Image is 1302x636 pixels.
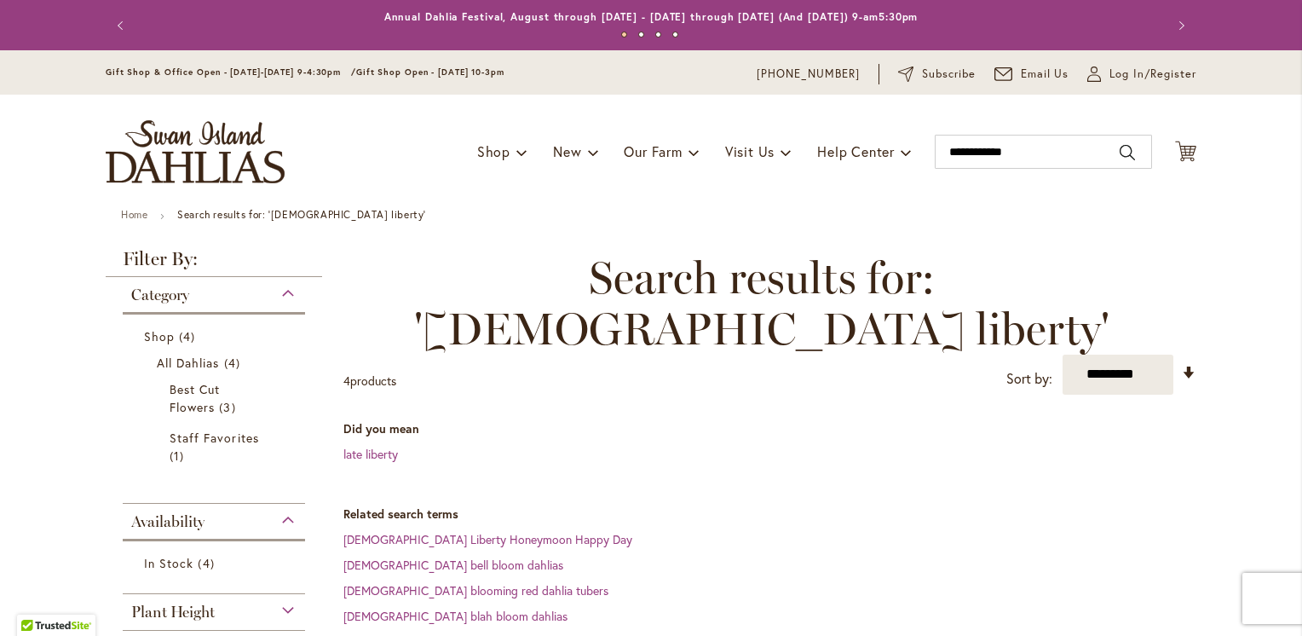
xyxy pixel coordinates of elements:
a: Log In/Register [1087,66,1196,83]
span: 3 [219,398,239,416]
a: Email Us [994,66,1069,83]
button: 3 of 4 [655,32,661,38]
span: Plant Height [131,603,215,622]
a: Home [121,208,147,221]
span: Log In/Register [1109,66,1196,83]
button: 4 of 4 [672,32,678,38]
span: Gift Shop Open - [DATE] 10-3pm [356,66,504,78]
span: 1 [170,447,188,465]
a: [DEMOGRAPHIC_DATA] Liberty Honeymoon Happy Day [343,531,632,547]
a: [DEMOGRAPHIC_DATA] blooming red dahlia tubers [343,582,608,598]
a: [DEMOGRAPHIC_DATA] bell bloom dahlias [343,557,563,573]
button: 2 of 4 [638,32,644,38]
a: Subscribe [898,66,976,83]
a: store logo [106,120,285,183]
span: Visit Us [725,142,775,160]
a: Annual Dahlia Festival, August through [DATE] - [DATE] through [DATE] (And [DATE]) 9-am5:30pm [384,10,919,23]
p: products [343,367,396,395]
dt: Related search terms [343,506,1196,523]
dt: Did you mean [343,420,1196,437]
span: Best Cut Flowers [170,381,220,415]
span: 4 [198,554,218,572]
span: 4 [224,354,245,372]
a: late liberty [343,446,398,462]
a: Shop [144,327,288,345]
span: Email Us [1021,66,1069,83]
span: Gift Shop & Office Open - [DATE]-[DATE] 9-4:30pm / [106,66,356,78]
span: All Dahlias [157,355,220,371]
button: Previous [106,9,140,43]
a: Best Cut Flowers [170,380,262,416]
strong: Search results for: '[DEMOGRAPHIC_DATA] liberty' [177,208,426,221]
span: Search results for: '[DEMOGRAPHIC_DATA] liberty' [343,252,1179,355]
span: Help Center [817,142,895,160]
a: [DEMOGRAPHIC_DATA] blah bloom dahlias [343,608,567,624]
a: [PHONE_NUMBER] [757,66,860,83]
span: Category [131,286,189,304]
button: Next [1162,9,1196,43]
span: Shop [477,142,510,160]
span: In Stock [144,555,193,571]
a: In Stock 4 [144,554,288,572]
span: New [553,142,581,160]
span: 4 [343,373,350,389]
a: All Dahlias [157,354,275,372]
span: Availability [131,512,205,531]
span: Shop [144,328,175,344]
strong: Filter By: [106,250,322,277]
span: Our Farm [624,142,682,160]
span: Subscribe [922,66,976,83]
button: 1 of 4 [621,32,627,38]
a: Staff Favorites [170,429,262,465]
span: Staff Favorites [170,430,259,446]
span: 4 [179,327,199,345]
label: Sort by: [1006,363,1052,395]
